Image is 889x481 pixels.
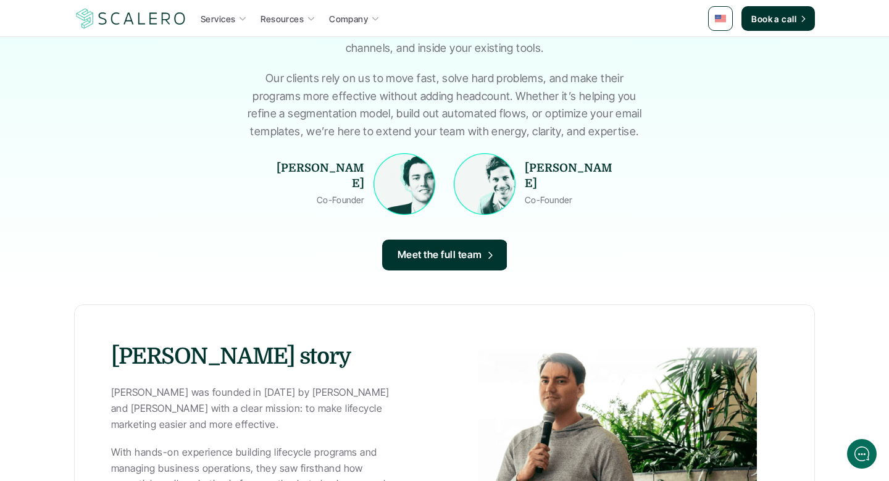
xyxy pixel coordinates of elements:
h1: Hi! Welcome to Scalero. [19,60,228,80]
p: [PERSON_NAME] was founded in [DATE] by [PERSON_NAME] and [PERSON_NAME] with a clear mission: to m... [111,385,398,432]
p: Our clients rely on us to move fast, solve hard problems, and make their programs more effective ... [244,70,645,141]
p: Meet the full team [398,247,482,263]
p: [PERSON_NAME] [272,161,364,191]
h2: Let us know if we can help with lifecycle marketing. [19,82,228,141]
p: Co-Founder [272,192,364,207]
p: Company [329,12,368,25]
h3: [PERSON_NAME] story [111,341,432,372]
button: New conversation [19,164,228,188]
iframe: gist-messenger-bubble-iframe [847,439,877,469]
a: Meet the full team [382,240,507,270]
span: We run on Gist [103,401,156,409]
p: Book a call [751,12,796,25]
a: Book a call [741,6,815,31]
p: Co-Founder [525,192,572,207]
strong: [PERSON_NAME] [525,162,612,190]
span: New conversation [80,171,148,181]
p: Services [201,12,235,25]
p: Resources [261,12,304,25]
img: Scalero company logo [74,7,188,30]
